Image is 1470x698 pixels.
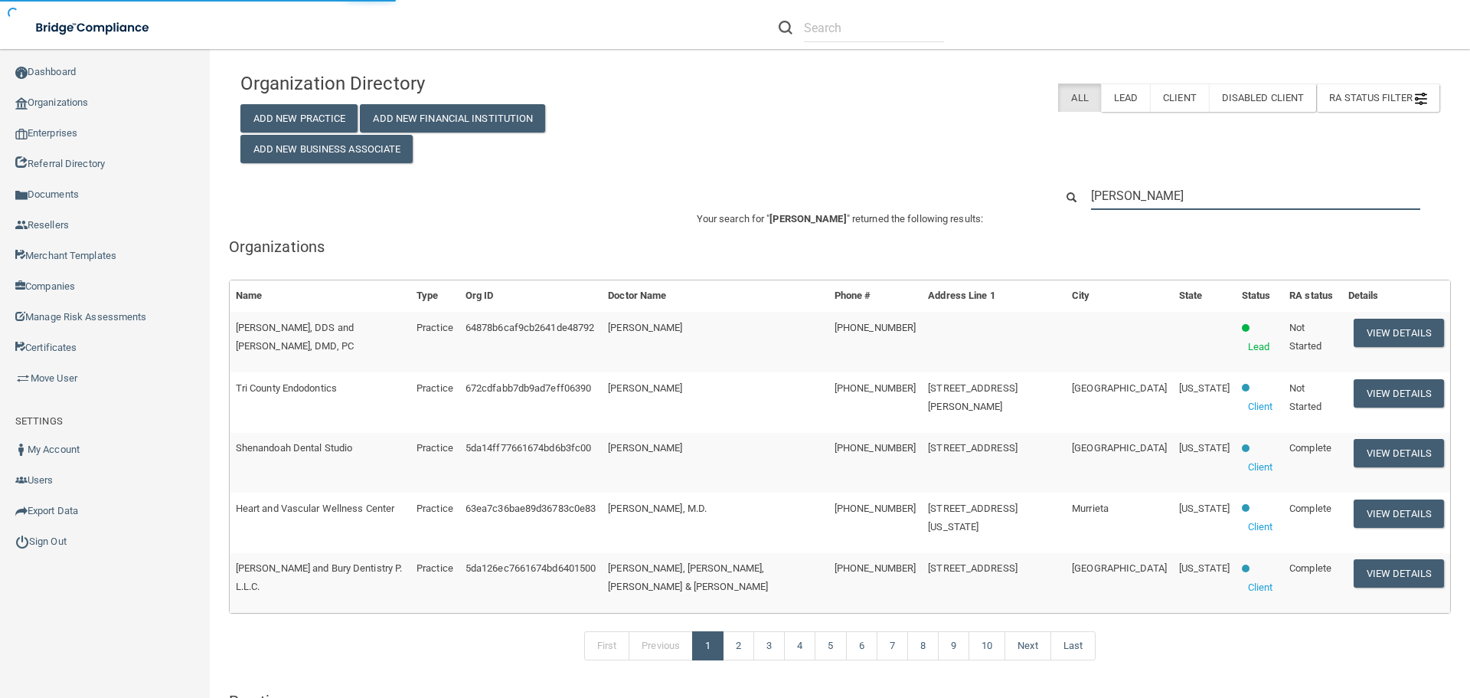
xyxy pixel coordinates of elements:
[608,322,682,333] span: [PERSON_NAME]
[229,210,1451,228] p: Your search for " " returned the following results:
[1072,382,1167,394] span: [GEOGRAPHIC_DATA]
[15,129,28,139] img: enterprise.0d942306.png
[1179,562,1230,574] span: [US_STATE]
[779,21,792,34] img: ic-search.3b580494.png
[1066,280,1173,312] th: City
[15,97,28,110] img: organization-icon.f8decf85.png
[236,442,352,454] span: Shenandoah Dental Studio
[846,631,877,660] a: 6
[1150,84,1209,112] label: Client
[608,442,682,454] span: [PERSON_NAME]
[229,238,1451,255] h5: Organizations
[15,474,28,487] img: icon-users.e205127d.png
[784,631,815,660] a: 4
[969,631,1005,660] a: 10
[1354,319,1444,347] button: View Details
[1248,458,1273,477] p: Client
[15,444,28,456] img: ic_user_dark.df1a06c3.png
[1248,398,1273,416] p: Client
[1004,631,1050,660] a: Next
[15,67,28,79] img: ic_dashboard_dark.d01f4a41.png
[938,631,969,660] a: 9
[835,442,916,454] span: [PHONE_NUMBER]
[835,503,916,514] span: [PHONE_NUMBER]
[465,442,591,454] span: 5da14ff77661674bd6b3fc00
[1072,562,1167,574] span: [GEOGRAPHIC_DATA]
[236,322,354,352] span: [PERSON_NAME], DDS and [PERSON_NAME], DMD, PC
[1283,280,1342,312] th: RA status
[1072,442,1167,454] span: [GEOGRAPHIC_DATA]
[1354,559,1444,588] button: View Details
[15,371,31,386] img: briefcase.64adab9b.png
[602,280,828,312] th: Doctor Name
[753,631,785,660] a: 3
[416,322,453,333] span: Practice
[465,322,594,333] span: 64878b6caf9cb2641de48792
[416,503,453,514] span: Practice
[1091,182,1420,210] input: Search
[23,12,164,44] img: bridge_compliance_login_screen.278c3ca4.svg
[928,382,1018,412] span: [STREET_ADDRESS][PERSON_NAME]
[804,14,944,42] input: Search
[922,280,1066,312] th: Address Line 1
[1050,631,1096,660] a: Last
[608,503,707,514] span: [PERSON_NAME], M.D.
[236,382,337,394] span: Tri County Endodontics
[465,562,596,574] span: 5da126ec7661674bd6401500
[1209,84,1317,112] label: Disabled Client
[835,322,916,333] span: [PHONE_NUMBER]
[584,631,630,660] a: First
[1354,379,1444,408] button: View Details
[15,189,28,202] img: icon-documents.8dae5593.png
[828,280,922,312] th: Phone #
[1342,280,1450,312] th: Details
[835,562,916,574] span: [PHONE_NUMBER]
[815,631,846,660] a: 5
[1289,442,1331,454] span: Complete
[1179,382,1230,394] span: [US_STATE]
[465,503,596,514] span: 63ea7c36bae89d36783c0e83
[230,280,410,312] th: Name
[1415,93,1427,105] img: icon-filter@2x.21656d0b.png
[1354,439,1444,467] button: View Details
[240,104,358,133] button: Add New Practice
[1058,84,1100,112] label: All
[1248,578,1273,597] p: Client
[1289,503,1331,514] span: Complete
[416,382,453,394] span: Practice
[1289,382,1321,412] span: Not Started
[15,535,29,549] img: ic_power_dark.7ecde6b1.png
[240,74,625,93] h4: Organization Directory
[15,505,28,517] img: icon-export.b9366987.png
[692,631,724,660] a: 1
[608,562,768,592] span: [PERSON_NAME], [PERSON_NAME], [PERSON_NAME] & [PERSON_NAME]
[723,631,754,660] a: 2
[928,562,1018,574] span: [STREET_ADDRESS]
[1354,500,1444,528] button: View Details
[240,135,413,163] button: Add New Business Associate
[769,213,846,224] span: [PERSON_NAME]
[15,412,63,431] label: SETTINGS
[1236,280,1283,312] th: Status
[1289,322,1321,352] span: Not Started
[907,631,939,660] a: 8
[416,562,453,574] span: Practice
[835,382,916,394] span: [PHONE_NUMBER]
[928,503,1018,533] span: [STREET_ADDRESS][US_STATE]
[928,442,1018,454] span: [STREET_ADDRESS]
[465,382,591,394] span: 672cdfabb7db9ad7eff06390
[608,382,682,394] span: [PERSON_NAME]
[416,442,453,454] span: Practice
[236,562,403,592] span: [PERSON_NAME] and Bury Dentistry P. L.L.C.
[1329,92,1427,103] span: RA Status Filter
[410,280,459,312] th: Type
[459,280,602,312] th: Org ID
[360,104,545,133] button: Add New Financial Institution
[1179,503,1230,514] span: [US_STATE]
[1072,503,1109,514] span: Murrieta
[1179,442,1230,454] span: [US_STATE]
[1248,518,1273,536] p: Client
[1101,84,1150,112] label: Lead
[15,219,28,231] img: ic_reseller.de258add.png
[1289,562,1331,574] span: Complete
